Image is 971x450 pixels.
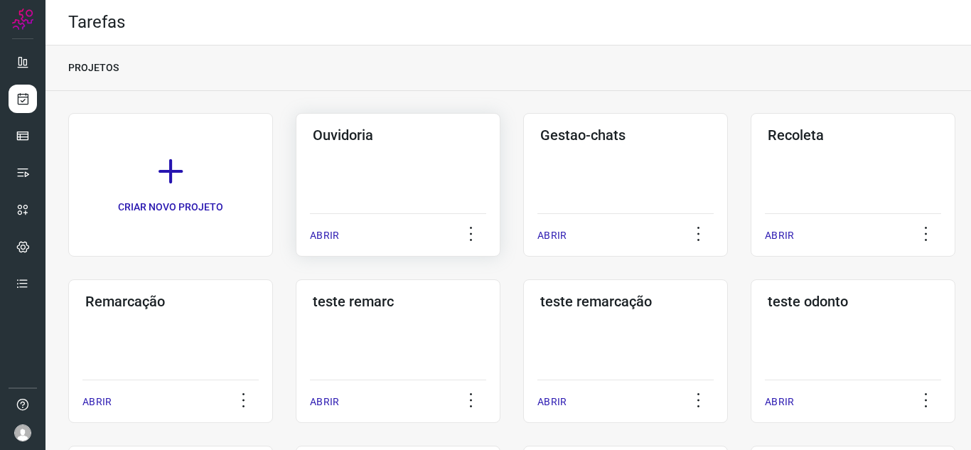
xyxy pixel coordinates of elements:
[313,293,483,310] h3: teste remarc
[540,293,711,310] h3: teste remarcação
[68,60,119,75] p: PROJETOS
[765,395,794,409] p: ABRIR
[14,424,31,441] img: avatar-user-boy.jpg
[540,127,711,144] h3: Gestao-chats
[537,395,567,409] p: ABRIR
[768,127,938,144] h3: Recoleta
[12,9,33,30] img: Logo
[85,293,256,310] h3: Remarcação
[310,228,339,243] p: ABRIR
[68,12,125,33] h2: Tarefas
[765,228,794,243] p: ABRIR
[537,228,567,243] p: ABRIR
[768,293,938,310] h3: teste odonto
[313,127,483,144] h3: Ouvidoria
[118,200,223,215] p: CRIAR NOVO PROJETO
[310,395,339,409] p: ABRIR
[82,395,112,409] p: ABRIR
